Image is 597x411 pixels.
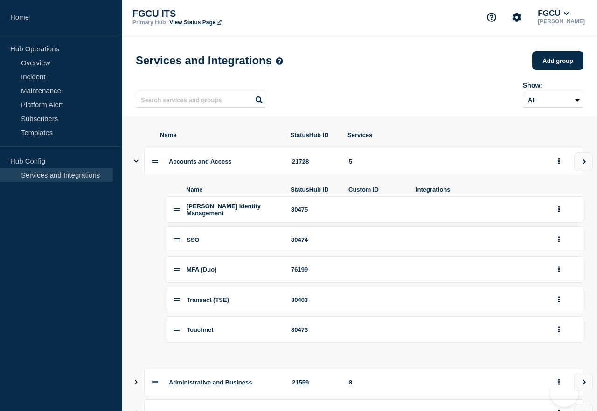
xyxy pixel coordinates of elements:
[553,262,565,277] button: group actions
[553,202,565,217] button: group actions
[416,186,542,193] span: Integrations
[291,236,338,243] div: 80474
[136,93,266,108] input: Search services and groups
[187,326,214,333] span: Touchnet
[553,375,565,390] button: group actions
[574,373,593,391] button: view group
[291,296,338,303] div: 80403
[523,93,583,108] select: Archived
[553,154,565,169] button: group actions
[292,379,338,386] div: 21559
[160,131,279,138] span: Name
[169,379,252,386] span: Administrative and Business
[291,206,338,213] div: 80475
[132,8,319,19] p: FGCU ITS
[348,186,404,193] span: Custom ID
[187,266,217,273] span: MFA (Duo)
[136,54,283,67] h1: Services and Integrations
[169,158,232,165] span: Accounts and Access
[134,148,139,175] button: Show services
[186,186,279,193] span: Name
[187,236,199,243] span: SSO
[482,7,501,27] button: Support
[291,326,338,333] div: 80473
[553,293,565,307] button: group actions
[532,51,583,70] button: Add group
[187,296,229,303] span: Transact (TSE)
[169,19,221,26] a: View Status Page
[553,233,565,247] button: group actions
[349,158,542,165] div: 5
[349,379,542,386] div: 8
[187,203,261,217] span: [PERSON_NAME] Identity Management
[291,186,337,193] span: StatusHub ID
[291,266,338,273] div: 76199
[536,18,587,25] p: [PERSON_NAME]
[134,369,139,396] button: Show services
[553,322,565,337] button: group actions
[507,7,527,27] button: Account settings
[574,152,593,171] button: view group
[523,82,583,89] div: Show:
[132,19,166,26] p: Primary Hub
[292,158,338,165] div: 21728
[291,131,336,138] span: StatusHub ID
[536,9,571,18] button: FGCU
[550,379,578,407] iframe: Help Scout Beacon - Open
[347,131,542,138] span: Services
